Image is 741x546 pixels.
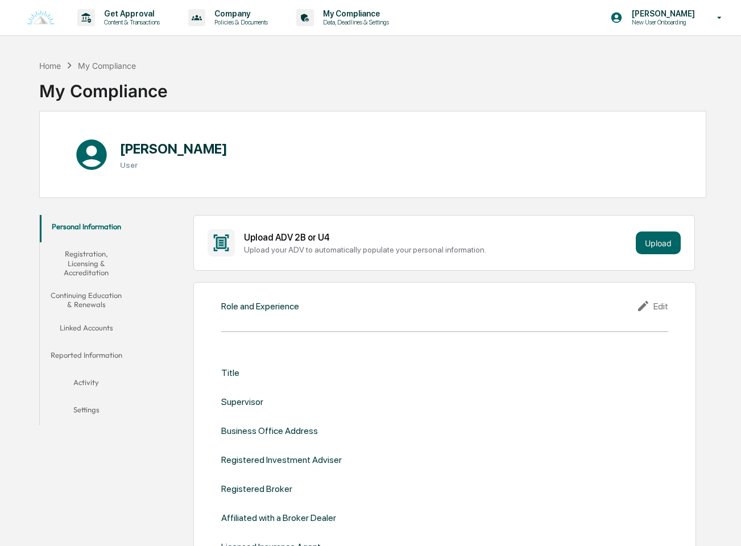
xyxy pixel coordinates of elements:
div: Role and Experience [221,301,299,312]
p: New User Onboarding [623,18,701,26]
div: Upload ADV 2B or U4 [244,232,631,243]
button: Reported Information [40,344,133,371]
h3: User [120,160,227,169]
div: secondary tabs example [40,215,133,425]
button: Registration, Licensing & Accreditation [40,242,133,284]
button: Linked Accounts [40,316,133,344]
div: My Compliance [78,61,136,71]
div: Affiliated with a Broker Dealer [221,512,336,523]
div: Business Office Address [221,425,318,436]
div: My Compliance [39,72,168,101]
p: Content & Transactions [95,18,165,26]
img: logo [27,10,55,26]
p: [PERSON_NAME] [623,9,701,18]
button: Personal Information [40,215,133,242]
div: Registered Investment Adviser [221,454,342,465]
button: Upload [636,231,681,254]
button: Continuing Education & Renewals [40,284,133,316]
p: Policies & Documents [205,18,274,26]
div: Edit [636,299,668,313]
button: Activity [40,371,133,398]
div: Title [221,367,239,378]
p: Get Approval [95,9,165,18]
h1: [PERSON_NAME] [120,140,227,157]
p: Company [205,9,274,18]
p: Data, Deadlines & Settings [314,18,395,26]
div: Supervisor [221,396,263,407]
div: Upload your ADV to automatically populate your personal information. [244,245,631,254]
p: My Compliance [314,9,395,18]
div: Registered Broker [221,483,292,494]
button: Settings [40,398,133,425]
div: Home [39,61,61,71]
